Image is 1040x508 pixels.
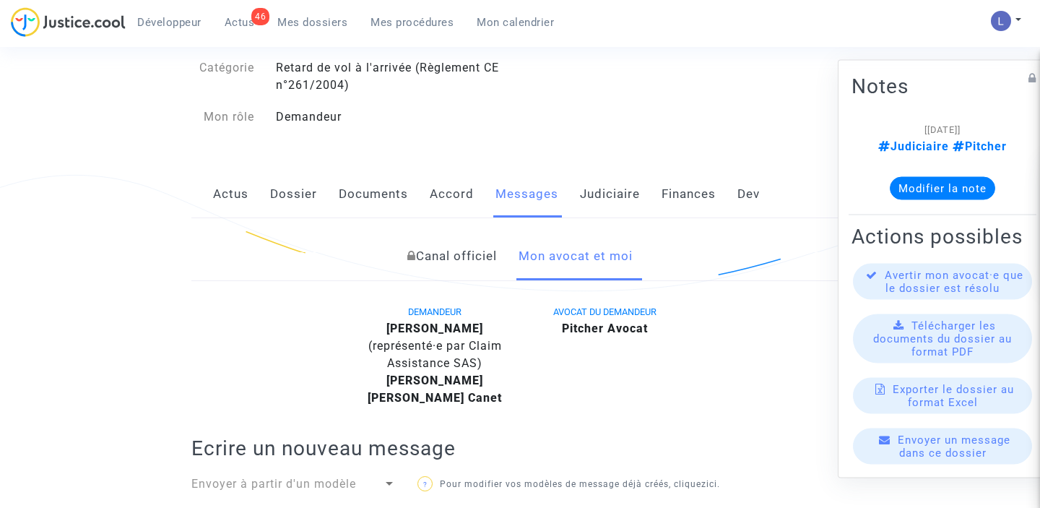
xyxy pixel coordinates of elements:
[213,171,248,218] a: Actus
[370,16,454,29] span: Mes procédures
[553,306,656,317] span: AVOCAT DU DEMANDEUR
[407,233,497,280] a: Canal officiel
[191,477,356,491] span: Envoyer à partir d'un modèle
[181,108,266,126] div: Mon rôle
[137,16,201,29] span: Développeur
[890,176,995,199] button: Modifier la note
[430,171,474,218] a: Accord
[266,12,359,33] a: Mes dossiers
[265,108,520,126] div: Demandeur
[181,59,266,94] div: Catégorie
[873,319,1012,358] span: Télécharger les documents du dossier au format PDF
[495,171,558,218] a: Messages
[126,12,213,33] a: Développeur
[251,8,269,25] div: 46
[706,479,717,489] a: ici
[851,223,1033,249] h2: Actions possibles
[225,16,255,29] span: Actus
[851,73,1033,98] h2: Notes
[662,171,716,218] a: Finances
[423,481,428,488] span: ?
[465,12,565,33] a: Mon calendrier
[991,11,1011,31] img: AATXAJzI13CaqkJmx-MOQUbNyDE09GJ9dorwRvFSQZdH=s96-c
[519,233,633,280] a: Mon avocat et moi
[949,139,1007,152] span: Pitcher
[580,171,640,218] a: Judiciaire
[368,391,502,405] b: [PERSON_NAME] Canet
[386,374,483,387] b: [PERSON_NAME]
[408,306,461,317] span: DEMANDEUR
[265,59,520,94] div: Retard de vol à l'arrivée (Règlement CE n°261/2004)
[898,433,1010,459] span: Envoyer un message dans ce dossier
[359,12,465,33] a: Mes procédures
[386,322,483,335] b: [PERSON_NAME]
[477,16,554,29] span: Mon calendrier
[277,16,347,29] span: Mes dossiers
[339,171,408,218] a: Documents
[562,322,648,335] b: Pitcher Avocat
[191,436,849,461] h2: Ecrire un nouveau message
[213,12,266,33] a: 46Actus
[368,339,502,370] span: (représenté·e par Claim Assistance SAS)
[924,124,961,134] span: [[DATE]]
[270,171,317,218] a: Dossier
[417,475,736,494] p: Pour modifier vos modèles de message déjà créés, cliquez .
[737,171,760,218] a: Dev
[878,139,949,152] span: Judiciaire
[11,7,126,37] img: jc-logo.svg
[893,382,1014,408] span: Exporter le dossier au format Excel
[885,268,1023,294] span: Avertir mon avocat·e que le dossier est résolu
